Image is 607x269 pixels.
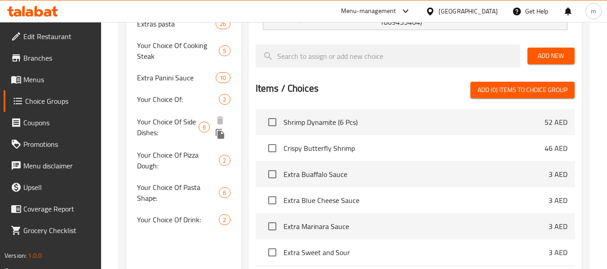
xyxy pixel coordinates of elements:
button: Add (0) items to choice group [470,82,575,98]
span: Your Choice Of Pizza Dough: [137,150,219,171]
div: Your Choice Of Drink:2 [126,209,241,230]
span: Your Choice Of: [137,94,219,105]
span: Menu disclaimer [23,160,94,171]
span: Branches [23,53,94,63]
a: Choice Groups [4,90,102,112]
p: 52 AED [545,117,567,128]
span: 10 [216,74,230,82]
span: 1.0.0 [28,250,42,261]
div: Choices [216,72,230,83]
p: 3 AED [549,247,567,258]
span: Extras pasta [137,18,216,29]
a: Menu disclaimer [4,155,102,176]
div: Choices [219,155,230,166]
div: Choices [219,94,230,105]
div: Extra Panini Sauce10 [126,67,241,88]
span: Coverage Report [23,203,94,214]
span: 2 [219,156,230,165]
a: Coverage Report [4,198,102,220]
span: Select choice [263,139,282,158]
span: Your Choice Of Pasta Shape: [137,182,219,203]
span: Coupons [23,117,94,128]
span: Extra Marinara Sauce [284,221,549,232]
a: Promotions [4,133,102,155]
span: 6 [219,189,230,197]
span: Your Choice Of Side Dishes: [137,116,199,138]
span: Your Choice Of Drink: [137,214,219,225]
span: Choice Groups [25,96,94,106]
a: Edit Restaurant [4,26,102,47]
span: Extra Panini Sauce [137,72,216,83]
span: Promotions [23,139,94,150]
button: delete [213,114,227,127]
button: Add New [527,48,575,64]
span: Add New [535,50,567,62]
span: Crispy Butterfly Shrimp [284,143,545,154]
a: Grocery Checklist [4,220,102,241]
span: Grocery Checklist [23,225,94,236]
a: Upsell [4,176,102,198]
span: Edit Restaurant [23,31,94,42]
span: 2 [219,95,230,104]
div: [GEOGRAPHIC_DATA] [439,6,498,16]
a: Menus [4,69,102,90]
a: Coupons [4,112,102,133]
span: Upsell [23,182,94,193]
div: Your Choice Of Pasta Shape:6 [126,176,241,209]
div: Choices [199,122,210,132]
div: Choices [219,187,230,198]
div: Your Choice Of Side Dishes:6deleteduplicate [126,110,241,144]
div: Choices [216,18,230,29]
span: Menus [23,74,94,85]
span: Extra Sweet and Sour [284,247,549,258]
span: m [591,6,596,16]
div: Choices [219,45,230,56]
div: Your Choice Of:2 [126,88,241,110]
span: Extra Blue Cheese Sauce [284,195,549,206]
input: search [256,44,520,67]
span: Select choice [263,243,282,262]
span: Select choice [263,165,282,184]
span: 5 [219,47,230,55]
span: Version: [4,250,27,261]
div: Choices [219,214,230,225]
div: Extras pasta26 [126,13,241,35]
h2: Items / Choices [256,82,319,95]
p: (ID: 1869435464) [380,6,425,27]
p: 3 AED [549,221,567,232]
span: 26 [216,20,230,28]
span: Extra Buaffalo Sauce [284,169,549,180]
a: Branches [4,47,102,69]
span: Select choice [263,191,282,210]
span: 2 [219,216,230,224]
p: 3 AED [549,169,567,180]
p: 46 AED [545,143,567,154]
button: duplicate [213,127,227,141]
div: Menu-management [341,6,396,17]
div: Your Choice Of Pizza Dough:2 [126,144,241,176]
span: Shrimp Dynamite (6 Pcs) [284,117,545,128]
span: Your Choice Of Cooking Steak [137,40,219,62]
span: 6 [199,123,209,132]
span: Add (0) items to choice group [478,84,567,96]
p: 3 AED [549,195,567,206]
div: Your Choice Of Cooking Steak5 [126,35,241,67]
